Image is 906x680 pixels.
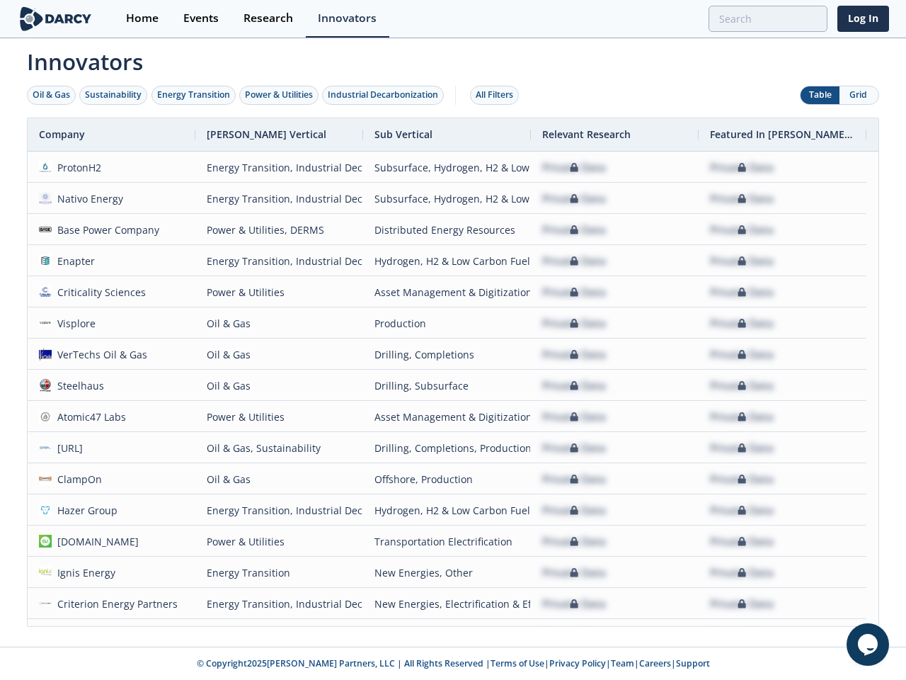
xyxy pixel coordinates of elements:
[322,86,444,105] button: Industrial Decarbonization
[710,152,774,183] div: Private Data
[374,433,520,463] div: Drilling, Completions, Production, Flaring
[33,89,70,101] div: Oil & Gas
[374,464,520,494] div: Offshore, Production
[52,339,148,370] div: VerTechs Oil & Gas
[710,370,774,401] div: Private Data
[837,6,889,32] a: Log In
[157,89,230,101] div: Energy Transition
[710,557,774,588] div: Private Data
[710,620,774,650] div: Private Data
[611,657,634,669] a: Team
[39,566,52,579] img: 59eaa8b6-266c-4f1e-ba6f-ba1b6cf44420
[476,89,513,101] div: All Filters
[52,464,103,494] div: ClampOn
[52,402,127,432] div: Atomic47 Labs
[207,526,352,557] div: Power & Utilities
[710,589,774,619] div: Private Data
[79,86,147,105] button: Sustainability
[239,86,319,105] button: Power & Utilities
[542,433,606,463] div: Private Data
[374,152,520,183] div: Subsurface, Hydrogen, H2 & Low Carbon Fuels
[52,152,102,183] div: ProtonH2
[374,370,520,401] div: Drilling, Subsurface
[374,620,520,650] div: Distributed Energy Resources
[710,495,774,526] div: Private Data
[374,589,520,619] div: New Energies, Electrification & Efficiency
[52,215,160,245] div: Base Power Company
[318,13,377,24] div: Innovators
[39,285,52,298] img: f59c13b7-8146-4c0f-b540-69d0cf6e4c34
[542,308,606,339] div: Private Data
[207,620,352,650] div: Power & Utilities
[542,339,606,370] div: Private Data
[710,464,774,494] div: Private Data
[542,183,606,214] div: Private Data
[542,215,606,245] div: Private Data
[39,348,52,361] img: 1613507502523-vertechs.jfif
[52,526,139,557] div: [DOMAIN_NAME]
[39,161,52,174] img: 9c95c6f0-4dc2-42bd-b77a-e8faea8af569
[847,623,892,666] iframe: chat widget
[639,657,671,669] a: Careers
[542,589,606,619] div: Private Data
[52,589,178,619] div: Criterion Energy Partners
[207,370,352,401] div: Oil & Gas
[39,254,52,267] img: 1610735133938-Enapter.png
[374,127,432,141] span: Sub Vertical
[39,441,52,454] img: ea980f56-d14e-43ae-ac21-4d173c6edf7c
[710,127,855,141] span: Featured In [PERSON_NAME] Live
[52,246,96,276] div: Enapter
[39,192,52,205] img: ebe80549-b4d3-4f4f-86d6-e0c3c9b32110
[710,246,774,276] div: Private Data
[52,620,166,650] div: ClearVue Technologies
[542,277,606,307] div: Private Data
[710,277,774,307] div: Private Data
[542,370,606,401] div: Private Data
[183,13,219,24] div: Events
[39,597,52,610] img: 1643292193689-CEP%2520Logo_PNG%5B1%5D.webp
[39,223,52,236] img: d90f63b1-a088-44e9-a846-ea9cce8d3e08
[491,657,544,669] a: Terms of Use
[20,657,886,670] p: © Copyright 2025 [PERSON_NAME] Partners, LLC | All Rights Reserved | | | | |
[549,657,606,669] a: Privacy Policy
[542,246,606,276] div: Private Data
[52,277,147,307] div: Criticality Sciences
[207,402,352,432] div: Power & Utilities
[207,433,352,463] div: Oil & Gas, Sustainability
[470,86,519,105] button: All Filters
[374,402,520,432] div: Asset Management & Digitization
[710,526,774,557] div: Private Data
[245,89,313,101] div: Power & Utilities
[85,89,142,101] div: Sustainability
[207,589,352,619] div: Energy Transition, Industrial Decarbonization
[542,127,631,141] span: Relevant Research
[207,277,352,307] div: Power & Utilities
[542,526,606,557] div: Private Data
[52,557,116,588] div: Ignis Energy
[207,215,352,245] div: Power & Utilities, DERMS
[328,89,438,101] div: Industrial Decarbonization
[374,308,520,339] div: Production
[542,152,606,183] div: Private Data
[207,495,352,526] div: Energy Transition, Industrial Decarbonization
[39,127,85,141] span: Company
[710,215,774,245] div: Private Data
[52,370,105,401] div: Steelhaus
[710,308,774,339] div: Private Data
[542,464,606,494] div: Private Data
[17,6,94,31] img: logo-wide.svg
[374,277,520,307] div: Asset Management & Digitization
[39,317,52,329] img: 66b7e4b5-dab1-4b3b-bacf-1989a15c082e
[243,13,293,24] div: Research
[374,183,520,214] div: Subsurface, Hydrogen, H2 & Low Carbon Fuels
[207,183,352,214] div: Energy Transition, Industrial Decarbonization, Oil & Gas
[374,215,520,245] div: Distributed Energy Resources
[52,433,84,463] div: [URL]
[151,86,236,105] button: Energy Transition
[542,557,606,588] div: Private Data
[207,308,352,339] div: Oil & Gas
[374,495,520,526] div: Hydrogen, H2 & Low Carbon Fuels
[207,246,352,276] div: Energy Transition, Industrial Decarbonization
[207,152,352,183] div: Energy Transition, Industrial Decarbonization, Oil & Gas
[374,339,520,370] div: Drilling, Completions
